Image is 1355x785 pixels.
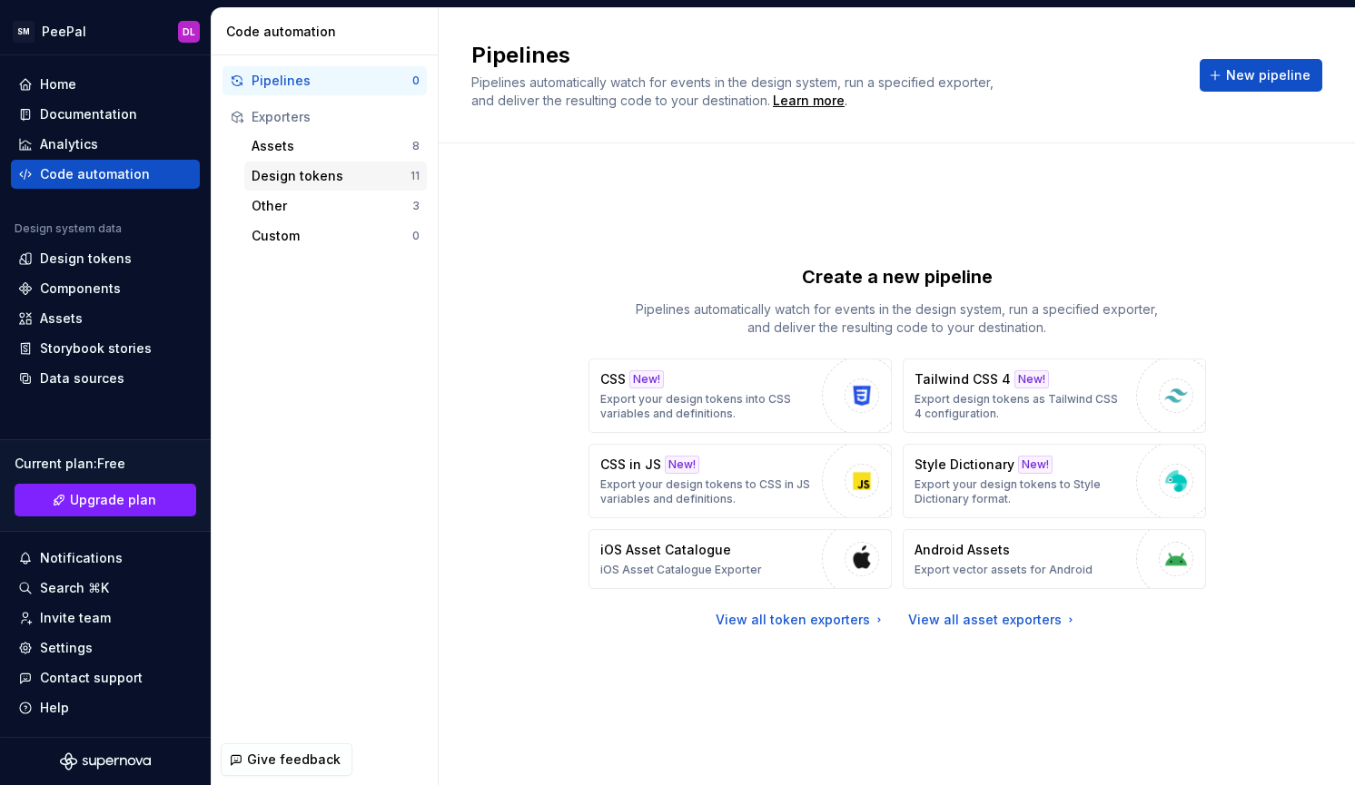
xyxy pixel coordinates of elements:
[471,41,1178,70] h2: Pipelines
[11,574,200,603] button: Search ⌘K
[252,227,412,245] div: Custom
[11,304,200,333] a: Assets
[40,669,143,687] div: Contact support
[903,444,1206,518] button: Style DictionaryNew!Export your design tokens to Style Dictionary format.
[40,639,93,657] div: Settings
[412,139,420,153] div: 8
[915,456,1014,474] p: Style Dictionary
[915,392,1127,421] p: Export design tokens as Tailwind CSS 4 configuration.
[40,309,83,328] div: Assets
[11,693,200,722] button: Help
[252,167,410,185] div: Design tokens
[773,92,845,110] a: Learn more
[13,21,35,43] div: SM
[40,280,121,298] div: Components
[221,743,352,776] button: Give feedback
[915,370,1011,388] p: Tailwind CSS 4
[11,100,200,129] a: Documentation
[11,244,200,273] a: Design tokens
[60,752,151,770] svg: Supernova Logo
[600,541,731,559] p: iOS Asset Catalogue
[183,25,195,39] div: DL
[1200,59,1322,92] button: New pipeline
[40,699,69,717] div: Help
[665,456,699,474] div: New!
[244,221,427,250] button: Custom0
[588,444,892,518] button: CSS in JSNew!Export your design tokens to CSS in JS variables and definitions.
[915,477,1127,506] p: Export your design tokens to Style Dictionary format.
[4,12,207,51] button: SMPeePalDL
[11,364,200,393] a: Data sources
[11,160,200,189] a: Code automation
[42,23,86,41] div: PeePal
[412,74,420,88] div: 0
[11,334,200,363] a: Storybook stories
[70,491,156,509] span: Upgrade plan
[40,549,123,567] div: Notifications
[252,137,412,155] div: Assets
[1014,370,1049,388] div: New!
[40,609,111,627] div: Invite team
[908,611,1078,629] a: View all asset exporters
[600,370,626,388] p: CSS
[915,541,1010,559] p: Android Assets
[252,197,412,215] div: Other
[252,108,420,126] div: Exporters
[1018,456,1053,474] div: New!
[770,94,847,108] span: .
[40,135,98,153] div: Analytics
[600,456,661,474] p: CSS in JS
[802,264,993,289] p: Create a new pipeline
[600,392,813,421] p: Export your design tokens into CSS variables and definitions.
[716,611,886,629] a: View all token exporters
[40,339,152,358] div: Storybook stories
[11,633,200,662] a: Settings
[915,563,1093,577] p: Export vector assets for Android
[11,130,200,159] a: Analytics
[40,369,124,388] div: Data sources
[40,75,76,93] div: Home
[226,23,430,41] div: Code automation
[588,529,892,589] button: iOS Asset CatalogueiOS Asset Catalogue Exporter
[40,250,132,268] div: Design tokens
[600,477,813,506] p: Export your design tokens to CSS in JS variables and definitions.
[40,579,109,597] div: Search ⌘K
[11,544,200,573] button: Notifications
[412,199,420,213] div: 3
[600,563,762,577] p: iOS Asset Catalogue Exporter
[11,663,200,692] button: Contact support
[11,603,200,633] a: Invite team
[223,66,427,95] button: Pipelines0
[629,370,664,388] div: New!
[40,165,150,183] div: Code automation
[410,169,420,183] div: 11
[252,72,412,90] div: Pipelines
[247,751,341,769] span: Give feedback
[1226,66,1310,84] span: New pipeline
[244,132,427,161] button: Assets8
[40,105,137,123] div: Documentation
[471,74,997,108] span: Pipelines automatically watch for events in the design system, run a specified exporter, and deli...
[903,358,1206,433] button: Tailwind CSS 4New!Export design tokens as Tailwind CSS 4 configuration.
[412,229,420,243] div: 0
[244,162,427,191] button: Design tokens11
[11,274,200,303] a: Components
[244,191,427,221] button: Other3
[588,358,892,433] button: CSSNew!Export your design tokens into CSS variables and definitions.
[903,529,1206,589] button: Android AssetsExport vector assets for Android
[15,484,196,516] a: Upgrade plan
[15,221,122,236] div: Design system data
[625,300,1170,337] p: Pipelines automatically watch for events in the design system, run a specified exporter, and deli...
[15,455,196,473] div: Current plan : Free
[11,70,200,99] a: Home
